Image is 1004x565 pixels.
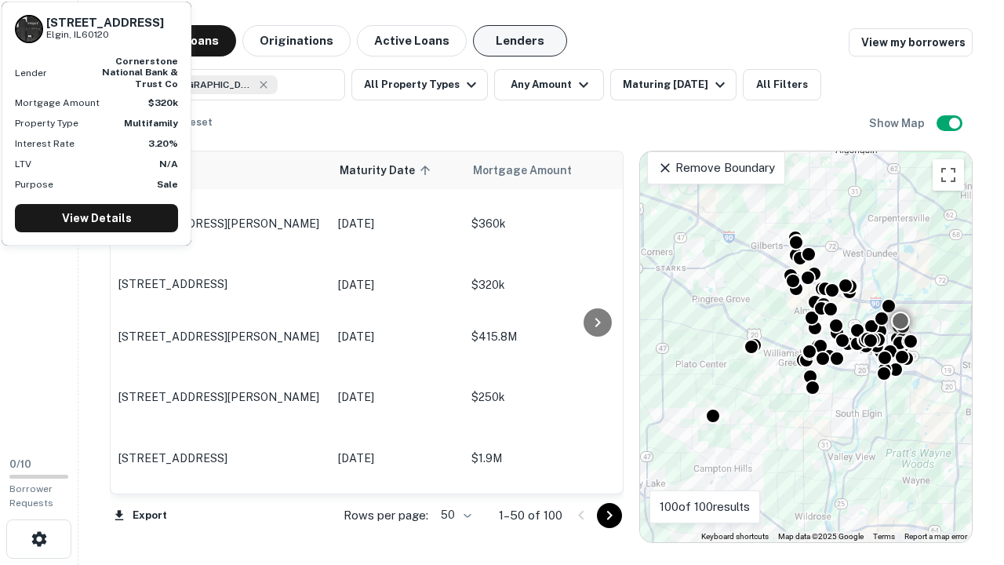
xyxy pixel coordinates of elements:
p: Mortgage Amount [15,96,100,110]
button: Maturing [DATE] [610,69,737,100]
p: Remove Boundary [657,159,774,177]
th: Maturity Date [330,151,464,189]
p: LTV [15,157,31,171]
strong: 3.20% [148,138,178,149]
p: Purpose [15,177,53,191]
p: [DATE] [338,328,456,345]
button: Any Amount [494,69,604,100]
p: $320k [471,276,628,293]
p: $250k [471,388,628,406]
button: Go to next page [597,503,622,528]
p: Property Type [15,116,78,130]
a: Terms [873,532,895,541]
button: All Property Types [351,69,488,100]
span: Elgin, [GEOGRAPHIC_DATA], [GEOGRAPHIC_DATA] [136,78,254,92]
p: [STREET_ADDRESS][PERSON_NAME] [118,330,322,344]
iframe: Chat Widget [926,439,1004,515]
p: [DATE] [338,450,456,467]
th: Mortgage Amount [464,151,636,189]
span: Map data ©2025 Google [778,532,864,541]
p: [STREET_ADDRESS] [118,451,322,465]
p: [DATE] [338,388,456,406]
button: Toggle fullscreen view [933,159,964,191]
button: Reset [173,107,223,138]
button: Export [110,504,171,527]
strong: Sale [157,179,178,190]
p: Rows per page: [344,506,428,525]
span: 0 / 10 [9,458,31,470]
strong: $320k [148,97,178,108]
p: $360k [471,215,628,232]
button: Originations [242,25,351,56]
p: [STREET_ADDRESS][PERSON_NAME] [118,390,322,404]
p: Interest Rate [15,137,75,151]
p: Lender [15,66,47,80]
span: Maturity Date [340,161,435,180]
button: All Filters [743,69,821,100]
span: Mortgage Amount [473,161,592,180]
div: 50 [435,504,474,527]
button: Lenders [473,25,567,56]
p: [DATE] [338,215,456,232]
img: Google [644,522,696,542]
div: Maturing [DATE] [623,75,729,94]
a: Report a map error [904,532,967,541]
p: 100 of 100 results [660,498,750,516]
h6: Show Map [869,115,927,132]
strong: cornerstone national bank & trust co [102,56,178,89]
th: Location [111,151,330,189]
button: Active Loans [357,25,467,56]
a: View Details [15,204,178,232]
p: $415.8M [471,328,628,345]
button: Keyboard shortcuts [701,531,769,542]
p: Elgin, IL60120 [46,27,164,42]
strong: Multifamily [124,118,178,129]
div: 0 0 [640,151,972,542]
span: Borrower Requests [9,483,53,508]
a: View my borrowers [849,28,973,56]
h6: [STREET_ADDRESS] [46,16,164,30]
p: 1–50 of 100 [499,506,562,525]
a: Open this area in Google Maps (opens a new window) [644,522,696,542]
p: [STREET_ADDRESS][PERSON_NAME] [118,217,322,231]
strong: N/A [159,159,178,169]
p: [DATE] [338,276,456,293]
p: [STREET_ADDRESS] [118,277,322,291]
p: $1.9M [471,450,628,467]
